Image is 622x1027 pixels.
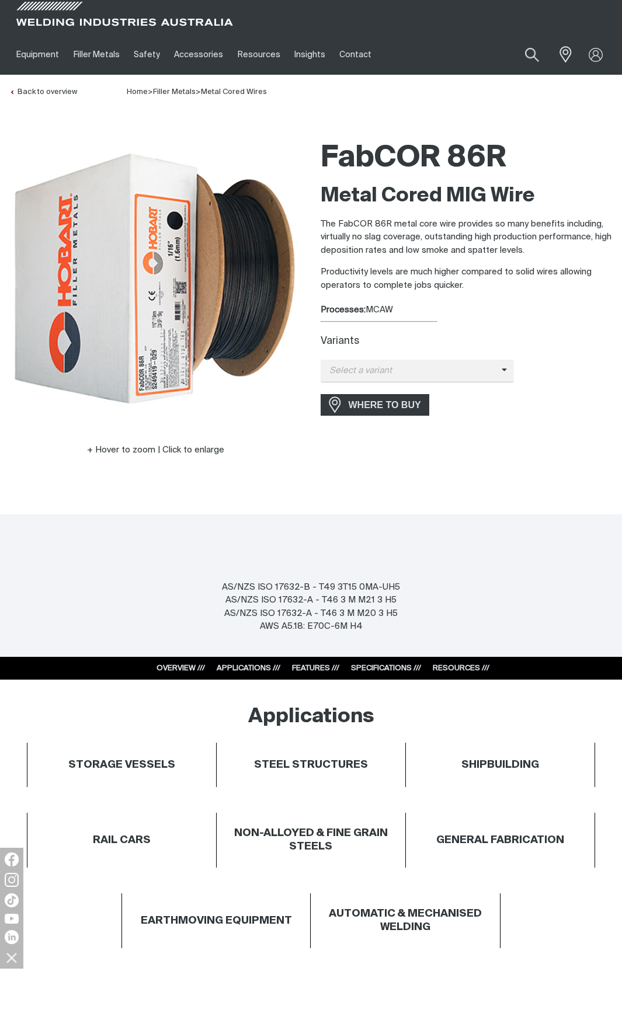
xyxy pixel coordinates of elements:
nav: Main [9,34,462,75]
a: Resources [231,34,287,75]
div: MCAW [321,304,613,317]
label: Variants [321,336,359,346]
p: Productivity levels are much higher compared to solid wires allowing operators to complete jobs q... [321,266,613,292]
button: Hover to zoom | Click to enlarge [80,443,231,457]
a: Accessories [167,34,230,75]
h4: RAIL CARS [93,834,151,847]
img: Instagram [5,873,19,887]
span: WHERE TO BUY [341,396,429,415]
a: Insights [287,34,332,75]
img: hide socials [2,948,22,967]
h2: Metal Cored MIG Wire [321,183,613,209]
h4: SHIPBUILDING [412,758,589,772]
a: RESOURCES /// [433,664,489,672]
a: OVERVIEW /// [157,664,205,672]
a: Contact [332,34,378,75]
a: Safety [127,34,167,75]
h1: FabCOR 86R [321,140,613,177]
h4: STORAGE VESSELS [68,758,175,772]
a: Back to overview of Metal Cored Wires [9,88,77,96]
a: WHERE TO BUY [321,394,430,416]
h4: GENERAL FABRICATION [412,834,589,847]
a: APPLICATIONS /// [217,664,280,672]
h2: Applications [248,704,374,730]
div: AS/NZS ISO 17632-B - T49 3T15 0MA-UH5 AS/NZS ISO 17632-A - T46 3 M M21 3 H5 AS/NZS ISO 17632-A - ... [222,581,400,633]
img: TikTok [5,893,19,907]
a: Equipment [9,34,66,75]
a: Metal Cored Wires [201,88,267,96]
span: > [196,88,201,96]
p: The FabCOR 86R metal core wire provides so many benefits including, virtually no slag coverage, o... [321,218,613,257]
a: Home [127,87,148,96]
span: > [148,88,153,96]
h4: NON-ALLOYED & FINE GRAIN STEELS [223,827,399,854]
h4: AUTOMATIC & MECHANISED WELDING [317,907,494,934]
a: Filler Metals [153,88,196,96]
span: Home [127,88,148,96]
img: LinkedIn [5,930,19,944]
a: Filler Metals [66,34,126,75]
h4: STEEL STRUCTURES [254,758,368,772]
img: Facebook [5,852,19,866]
a: SPECIFICATIONS /// [351,664,421,672]
button: Search products [512,41,552,68]
strong: Processes: [321,305,366,314]
input: Product name or item number... [498,41,552,68]
h4: EARTHMOVING EQUIPMENT [141,914,292,928]
a: FEATURES /// [292,664,339,672]
img: YouTube [5,914,19,924]
span: Select a variant [321,364,502,378]
img: FabCOR 86R [9,134,301,426]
